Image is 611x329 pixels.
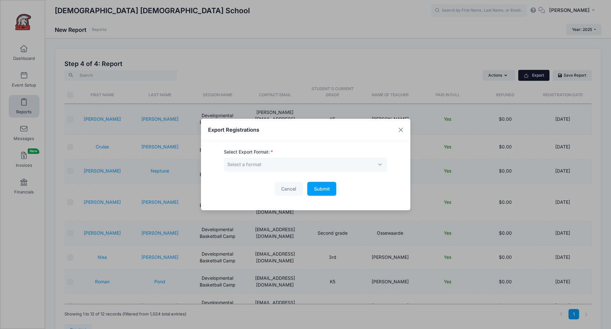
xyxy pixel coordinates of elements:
[314,186,330,192] span: Submit
[224,149,273,155] label: Select Export Format:
[307,182,336,196] button: Submit
[275,182,303,196] button: Cancel
[208,126,259,134] h4: Export Registrations
[224,158,387,172] span: Select a format
[395,124,406,136] button: Close
[227,161,261,168] span: Select a format
[227,162,261,167] span: Select a format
